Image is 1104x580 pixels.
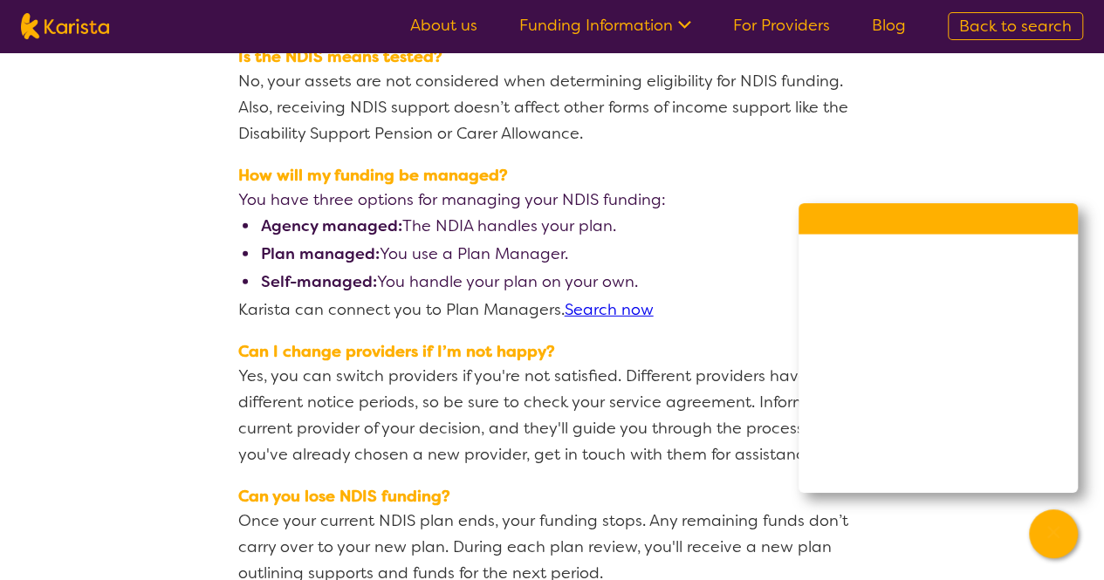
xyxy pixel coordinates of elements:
[238,363,867,467] p: Yes, you can switch providers if you're not satisfied. Different providers have different notice ...
[733,15,830,36] a: For Providers
[238,340,867,363] span: Can I change providers if I’m not happy?
[959,16,1072,37] span: Back to search
[261,271,377,292] b: Self-managed:
[1029,509,1078,558] button: Channel Menu
[819,221,1057,242] h2: Welcome to Karista!
[948,12,1083,40] a: Back to search
[238,187,867,213] p: You have three options for managing your NDIS funding:
[868,400,953,426] span: Facebook
[259,241,867,267] li: You use a Plan Manager.
[868,347,951,373] span: Live Chat
[238,297,867,323] p: Karista can connect you to Plan Managers.
[868,454,957,480] span: WhatsApp
[799,203,1078,493] div: Channel Menu
[21,13,109,39] img: Karista logo
[799,281,1078,493] ul: Choose channel
[261,215,402,236] b: Agency managed:
[410,15,477,36] a: About us
[238,485,867,508] span: Can you lose NDIS funding?
[872,15,906,36] a: Blog
[519,15,691,36] a: Funding Information
[565,299,654,320] a: Search now
[261,243,380,264] b: Plan managed:
[819,249,1057,263] p: How can we help you [DATE]?
[238,164,867,187] span: How will my funding be managed?
[259,213,867,239] li: The NDIA handles your plan.
[238,68,867,147] p: No, your assets are not considered when determining eligibility for NDIS funding. Also, receiving...
[868,294,935,320] span: Call us
[238,45,867,68] span: Is the NDIS means tested?
[259,269,867,295] li: You handle your plan on your own.
[799,440,1078,493] a: Web link opens in a new tab.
